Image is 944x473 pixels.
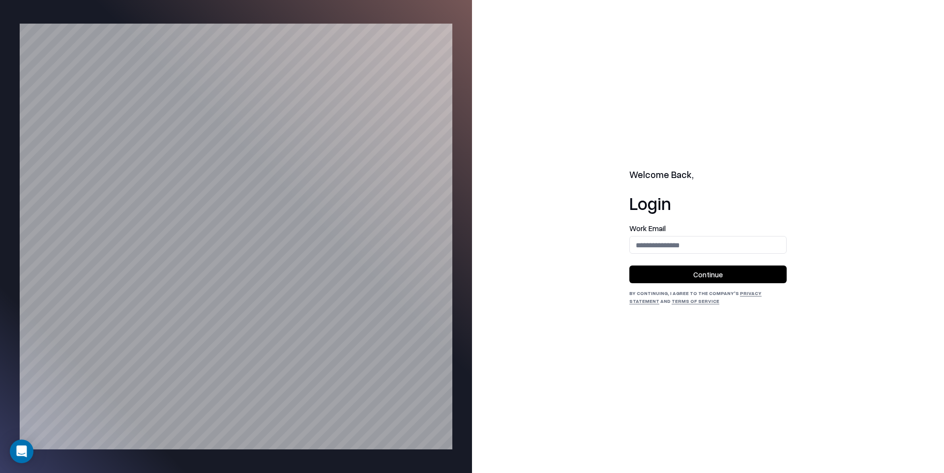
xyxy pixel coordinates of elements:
[629,168,787,182] h2: Welcome Back,
[629,289,787,305] div: By continuing, I agree to the Company's and
[629,266,787,283] button: Continue
[10,440,33,463] div: Open Intercom Messenger
[672,298,719,304] a: Terms of Service
[629,193,787,213] h1: Login
[629,225,787,232] label: Work Email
